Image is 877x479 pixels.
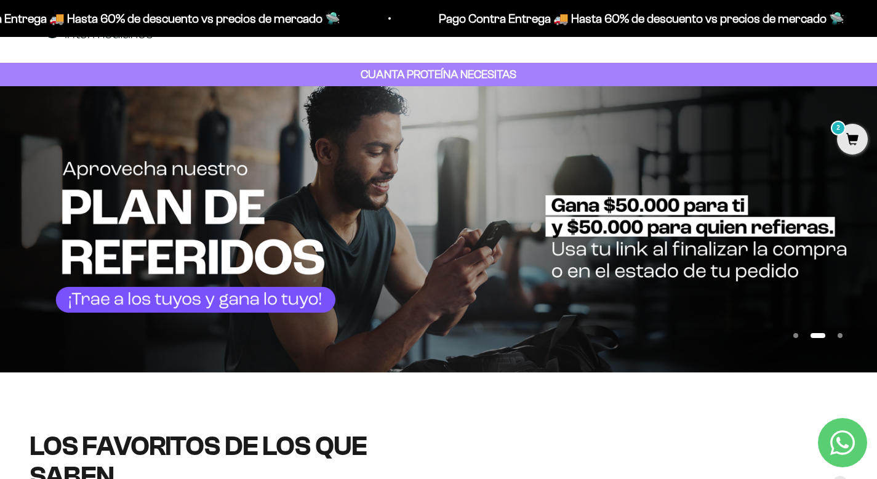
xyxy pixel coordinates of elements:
mark: 2 [831,121,846,135]
strong: CUANTA PROTEÍNA NECESITAS [361,68,516,81]
p: Pago Contra Entrega 🚚 Hasta 60% de descuento vs precios de mercado 🛸 [438,9,843,28]
a: 2 [837,134,868,147]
